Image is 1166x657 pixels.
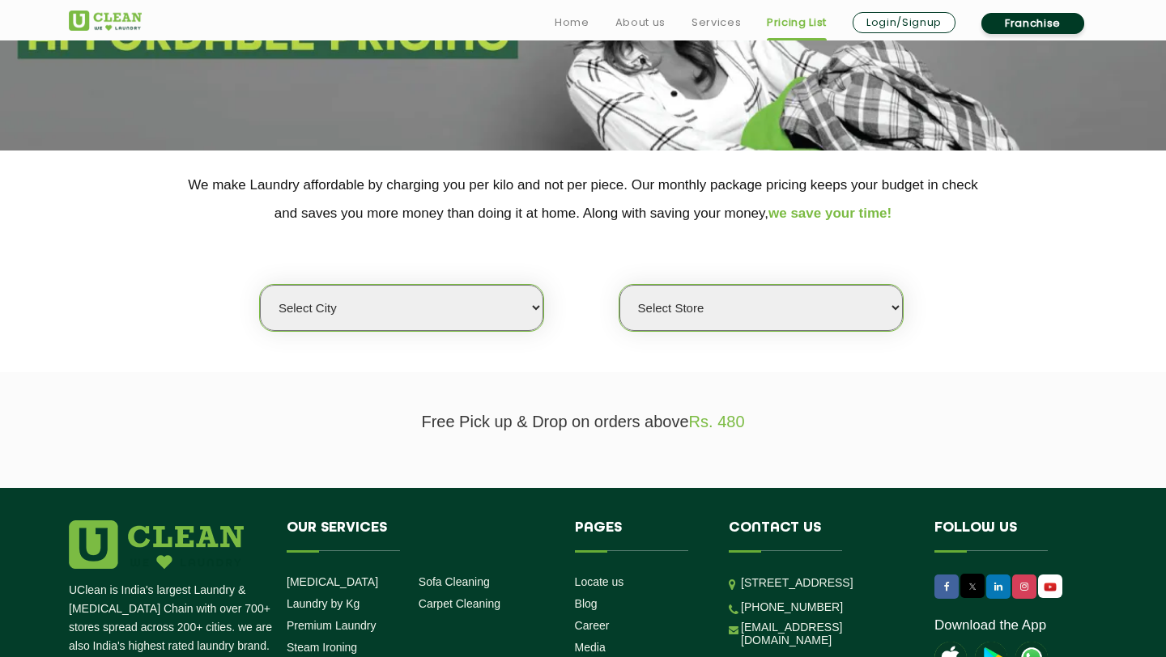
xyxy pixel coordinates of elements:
a: Franchise [981,13,1084,34]
a: About us [615,13,666,32]
a: Career [575,619,610,632]
a: Laundry by Kg [287,597,360,610]
a: Download the App [934,617,1046,634]
a: Premium Laundry [287,619,377,632]
a: [MEDICAL_DATA] [287,575,378,588]
a: Blog [575,597,598,610]
a: Sofa Cleaning [419,575,490,588]
span: we save your time! [768,206,892,221]
a: Services [692,13,741,32]
p: UClean is India's largest Laundry & [MEDICAL_DATA] Chain with over 700+ stores spread across 200+... [69,581,274,655]
a: Carpet Cleaning [419,597,500,610]
img: UClean Laundry and Dry Cleaning [1040,579,1061,596]
a: Locate us [575,575,624,588]
p: Free Pick up & Drop on orders above [69,413,1097,431]
a: Steam Ironing [287,641,357,654]
a: Home [555,13,589,32]
a: [EMAIL_ADDRESS][DOMAIN_NAME] [741,621,910,646]
h4: Contact us [729,520,910,551]
img: logo.png [69,520,244,569]
h4: Pages [575,520,705,551]
img: UClean Laundry and Dry Cleaning [69,11,142,31]
a: Login/Signup [853,12,955,33]
a: Pricing List [767,13,827,32]
span: Rs. 480 [689,413,745,430]
a: [PHONE_NUMBER] [741,600,843,613]
p: [STREET_ADDRESS] [741,574,910,592]
a: Media [575,641,606,654]
p: We make Laundry affordable by charging you per kilo and not per piece. Our monthly package pricin... [69,171,1097,227]
h4: Our Services [287,520,551,551]
h4: Follow us [934,520,1077,551]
